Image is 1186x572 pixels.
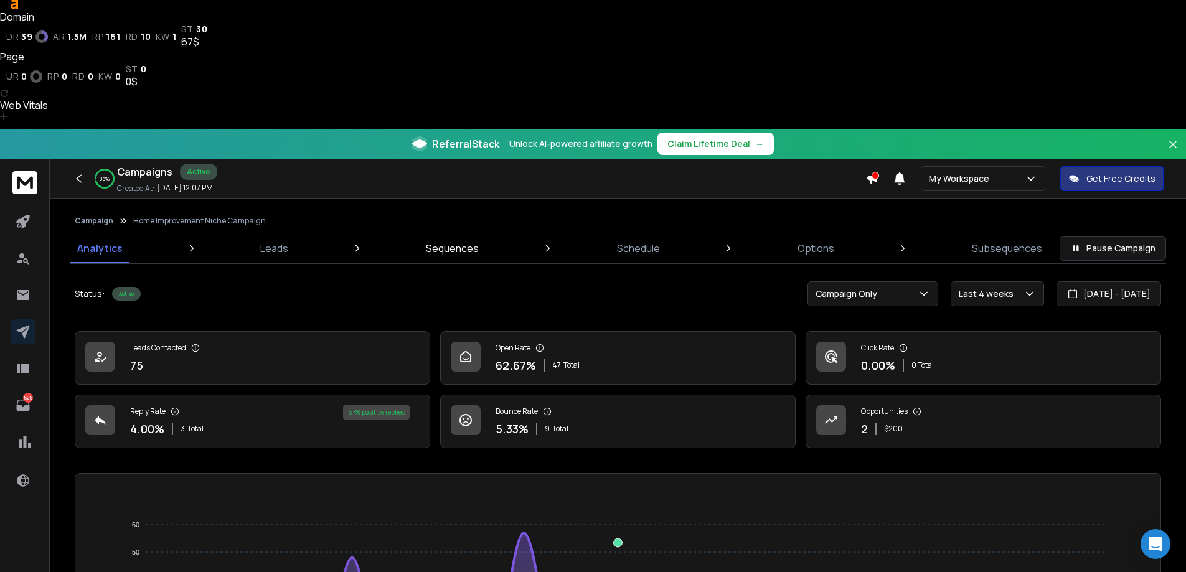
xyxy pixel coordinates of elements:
span: 1 [172,32,177,42]
p: Analytics [77,241,123,256]
span: 10 [141,32,151,42]
a: rd10 [126,32,151,42]
p: Opportunities [861,406,908,416]
a: Subsequences [964,233,1050,263]
a: Opportunities2$200 [806,395,1161,448]
p: Schedule [617,241,660,256]
p: 0.00 % [861,357,895,374]
p: Reply Rate [130,406,166,416]
span: Total [187,424,204,434]
span: kw [98,72,112,82]
span: st [181,24,193,34]
span: 1.5M [67,32,87,42]
div: Domain: [URL] [32,32,88,42]
button: Campaign [75,216,113,226]
a: kw1 [156,32,176,42]
span: 0 [141,64,147,74]
span: 161 [106,32,120,42]
span: Total [563,360,580,370]
a: Reply Rate4.00%3Total67% positive replies [75,395,430,448]
span: Total [552,424,568,434]
a: rp0 [47,72,67,82]
p: Bounce Rate [496,406,538,416]
p: 5.33 % [496,420,529,438]
span: 47 [552,360,561,370]
span: dr [6,32,19,42]
p: Sequences [426,241,479,256]
span: 39 [21,32,32,42]
p: 2 [861,420,868,438]
span: ur [6,72,19,82]
p: My Workspace [929,172,994,185]
div: 67$ [181,34,207,49]
a: Analytics [70,233,130,263]
span: 3 [181,424,185,434]
p: $ 200 [884,424,903,434]
span: ReferralStack [432,136,499,151]
span: rp [47,72,59,82]
span: rd [72,72,85,82]
a: 525 [11,393,35,418]
button: Close banner [1165,136,1181,166]
span: → [755,138,764,150]
p: Created At: [117,184,154,194]
p: 62.67 % [496,357,536,374]
span: st [126,64,138,74]
span: 0 [62,72,68,82]
span: 0 [115,72,121,82]
button: [DATE] - [DATE] [1057,281,1161,306]
img: logo_orange.svg [20,20,30,30]
a: Sequences [418,233,486,263]
p: Unlock AI-powered affiliate growth [509,138,652,150]
h1: Campaigns [117,164,172,179]
div: 0$ [126,74,146,89]
div: Active [112,287,141,301]
span: kw [156,32,169,42]
button: Get Free Credits [1060,166,1164,191]
p: Subsequences [972,241,1042,256]
a: Click Rate0.00%0 Total [806,331,1161,385]
p: Open Rate [496,343,530,353]
p: Campaign Only [816,288,882,300]
a: Options [790,233,842,263]
div: Open Intercom Messenger [1141,529,1170,559]
p: Leads [260,241,288,256]
span: 30 [196,24,207,34]
a: Bounce Rate5.33%9Total [440,395,796,448]
span: rp [92,32,103,42]
a: Leads [253,233,296,263]
img: tab_keywords_by_traffic_grey.svg [124,72,134,82]
span: 0 [21,72,27,82]
span: ar [53,32,65,42]
a: Open Rate62.67%47Total [440,331,796,385]
img: website_grey.svg [20,32,30,42]
div: Active [180,164,217,180]
span: rd [126,32,138,42]
a: Leads Contacted75 [75,331,430,385]
span: 9 [545,424,550,434]
tspan: 60 [132,521,139,528]
a: st0 [126,64,146,74]
div: v 4.0.25 [35,20,61,30]
p: Status: [75,288,105,300]
a: dr39 [6,30,48,43]
p: Home Improvement Niche Campaign [133,216,266,226]
p: 75 [130,357,143,374]
a: st30 [181,24,207,34]
div: Domain Overview [47,73,111,82]
div: 67 % positive replies [343,405,410,420]
p: Click Rate [861,343,894,353]
img: tab_domain_overview_orange.svg [34,72,44,82]
a: ar1.5M [53,32,87,42]
a: ur0 [6,70,42,83]
p: 95 % [100,175,110,182]
a: Schedule [609,233,667,263]
p: 0 Total [911,360,934,370]
p: Leads Contacted [130,343,186,353]
span: 0 [88,72,94,82]
button: Claim Lifetime Deal→ [657,133,774,155]
p: 4.00 % [130,420,164,438]
div: Keywords by Traffic [138,73,210,82]
p: [DATE] 12:07 PM [157,183,213,193]
a: kw0 [98,72,121,82]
